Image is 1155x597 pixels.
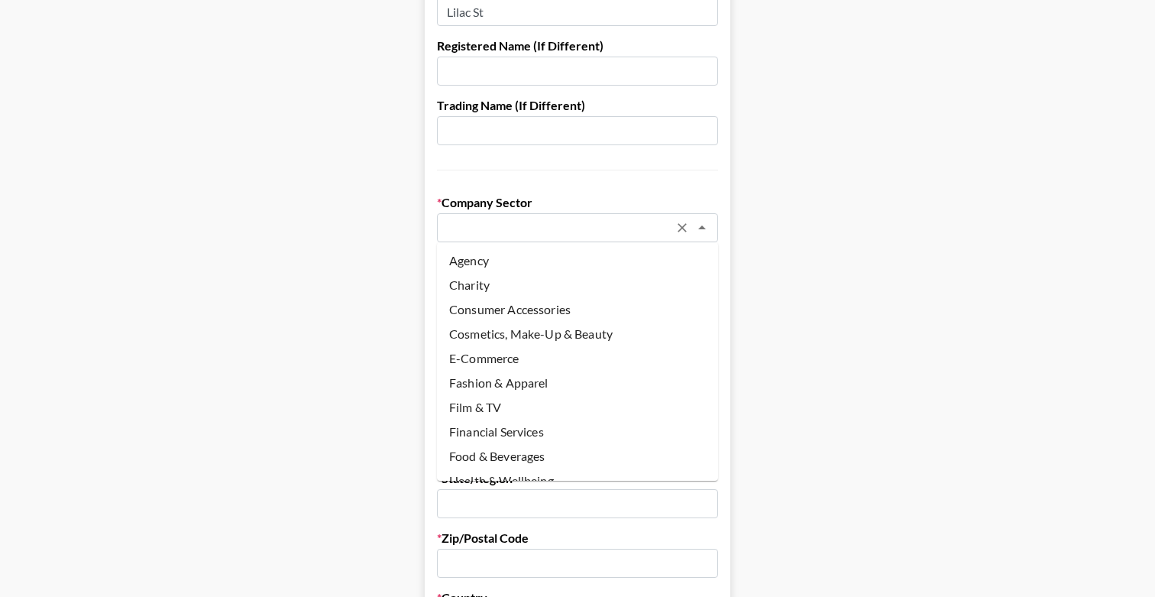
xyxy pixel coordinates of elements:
button: Close [691,217,713,238]
li: Cosmetics, Make-Up & Beauty [437,322,718,346]
button: Clear [671,217,693,238]
li: Fashion & Apparel [437,371,718,395]
label: Trading Name (If Different) [437,98,718,113]
li: Consumer Accessories [437,297,718,322]
li: Health & Wellbeing [437,469,718,493]
li: Financial Services [437,420,718,444]
li: E-Commerce [437,346,718,371]
li: Charity [437,273,718,297]
label: Company Sector [437,195,718,210]
li: Agency [437,248,718,273]
label: Registered Name (If Different) [437,38,718,54]
li: Film & TV [437,395,718,420]
label: Zip/Postal Code [437,530,718,546]
li: Food & Beverages [437,444,718,469]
